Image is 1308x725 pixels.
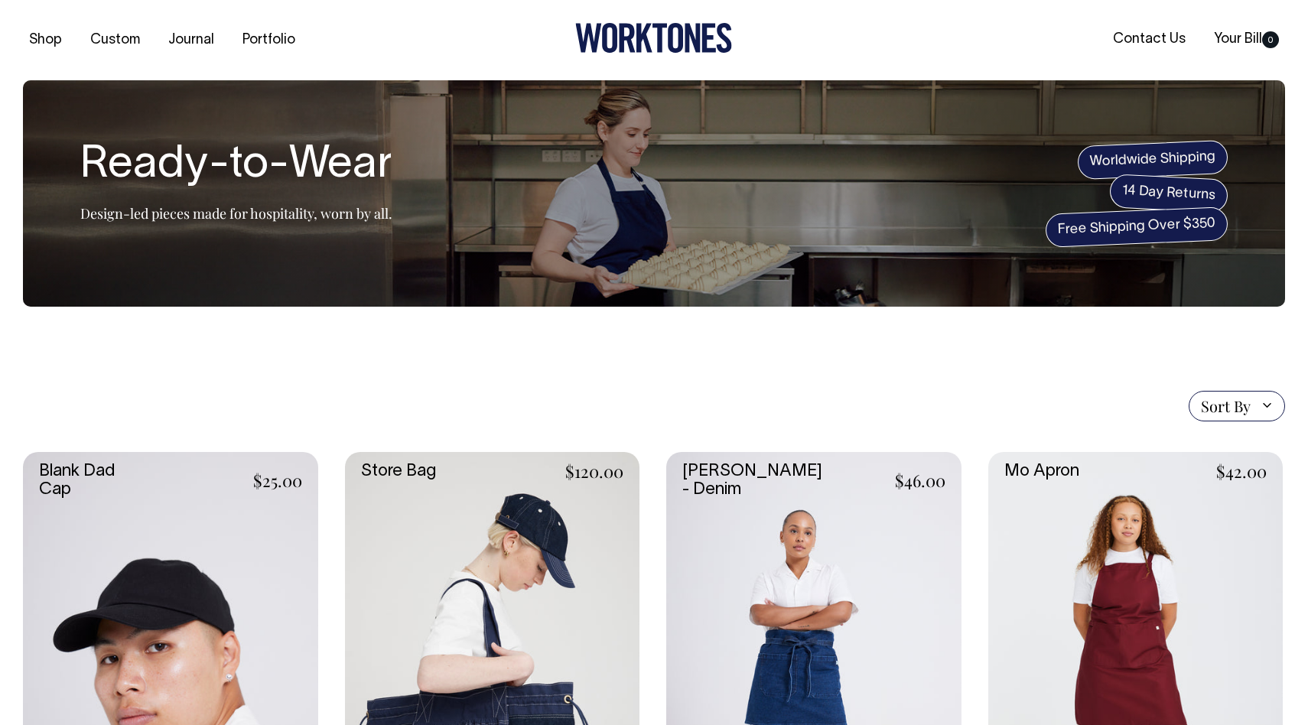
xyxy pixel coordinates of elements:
[1109,174,1228,213] span: 14 Day Returns
[1208,27,1285,52] a: Your Bill0
[80,204,392,223] p: Design-led pieces made for hospitality, worn by all.
[23,28,68,53] a: Shop
[1045,206,1228,248] span: Free Shipping Over $350
[80,141,392,190] h1: Ready-to-Wear
[84,28,146,53] a: Custom
[1201,397,1251,415] span: Sort By
[1107,27,1192,52] a: Contact Us
[1077,140,1228,180] span: Worldwide Shipping
[236,28,301,53] a: Portfolio
[162,28,220,53] a: Journal
[1262,31,1279,48] span: 0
